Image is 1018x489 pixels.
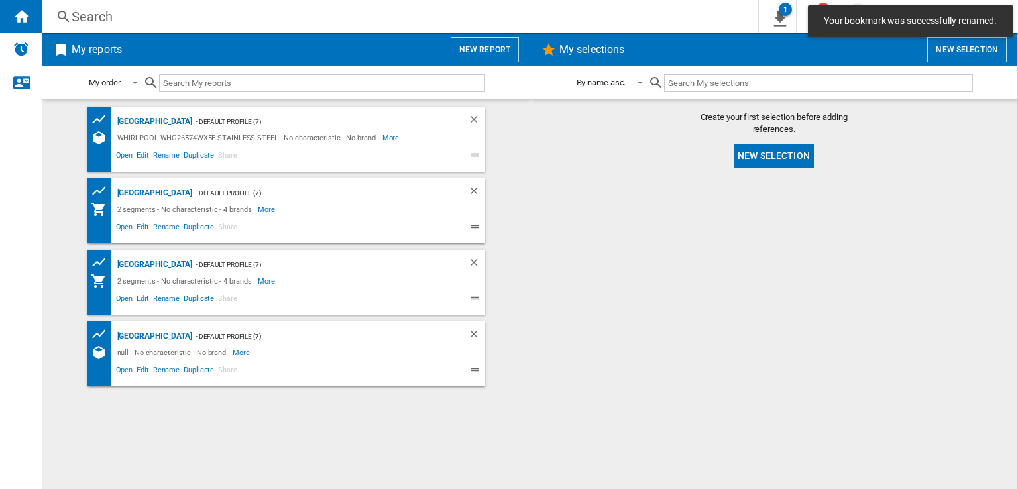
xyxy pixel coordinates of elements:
[91,130,114,146] div: References
[577,78,626,87] div: By name asc.
[216,364,239,380] span: Share
[216,149,239,165] span: Share
[114,221,135,237] span: Open
[91,111,114,128] div: Prices and No. offers by brand graph
[468,328,485,345] div: Delete
[114,292,135,308] span: Open
[159,74,485,92] input: Search My reports
[258,273,277,289] span: More
[151,221,182,237] span: Rename
[820,15,1001,28] span: Your bookmark was successfully renamed.
[91,326,114,343] div: Prices and No. offers by brand graph
[382,130,402,146] span: More
[69,37,125,62] h2: My reports
[114,364,135,380] span: Open
[734,144,814,168] button: New selection
[91,254,114,271] div: Prices and No. offers by brand graph
[182,221,216,237] span: Duplicate
[135,221,151,237] span: Edit
[182,292,216,308] span: Duplicate
[468,113,485,130] div: Delete
[114,149,135,165] span: Open
[557,37,627,62] h2: My selections
[258,201,277,217] span: More
[135,364,151,380] span: Edit
[72,7,724,26] div: Search
[114,130,382,146] div: WHIRLPOOL WHG26574WX5E STAINLESS STEEL - No characteristic - No brand
[114,328,192,345] div: [GEOGRAPHIC_DATA]
[216,292,239,308] span: Share
[151,149,182,165] span: Rename
[233,345,252,360] span: More
[89,78,121,87] div: My order
[114,273,258,289] div: 2 segments - No characteristic - 4 brands
[91,201,114,217] div: My Assortment
[192,328,441,345] div: - Default profile (7)
[135,292,151,308] span: Edit
[114,185,192,201] div: [GEOGRAPHIC_DATA]
[468,256,485,273] div: Delete
[681,111,867,135] span: Create your first selection before adding references.
[151,292,182,308] span: Rename
[91,273,114,289] div: My Assortment
[927,37,1007,62] button: New selection
[114,113,192,130] div: [GEOGRAPHIC_DATA]
[664,74,972,92] input: Search My selections
[114,256,192,273] div: [GEOGRAPHIC_DATA]
[151,364,182,380] span: Rename
[182,149,216,165] span: Duplicate
[182,364,216,380] span: Duplicate
[192,256,441,273] div: - Default profile (7)
[135,149,151,165] span: Edit
[192,185,441,201] div: - Default profile (7)
[192,113,441,130] div: - Default profile (7)
[114,201,258,217] div: 2 segments - No characteristic - 4 brands
[91,345,114,360] div: References
[451,37,519,62] button: New report
[114,345,233,360] div: null - No characteristic - No brand
[13,41,29,57] img: alerts-logo.svg
[779,3,792,16] div: 1
[468,185,485,201] div: Delete
[216,221,239,237] span: Share
[91,183,114,199] div: Prices and No. offers by retailer graph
